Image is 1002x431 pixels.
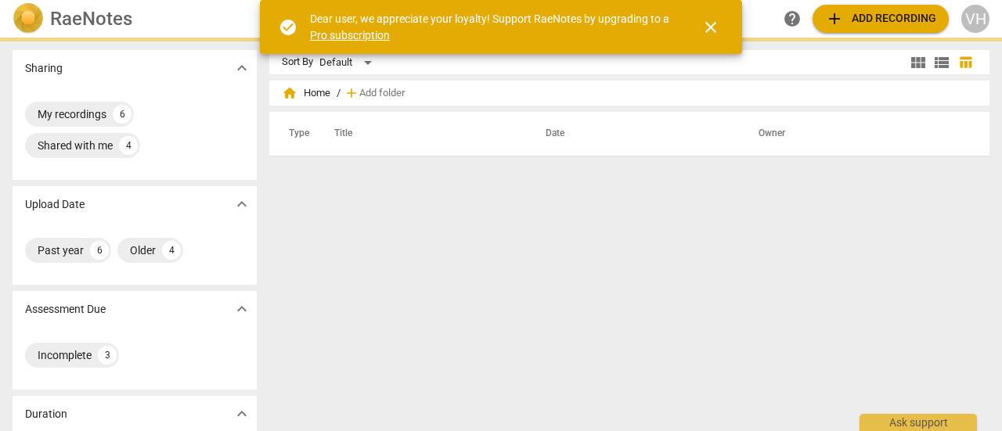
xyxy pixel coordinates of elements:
div: Shared with me [38,138,113,153]
span: home [282,85,297,101]
span: help [783,9,802,28]
button: Show more [230,192,254,216]
th: Date [527,112,740,156]
span: check_circle [279,18,297,37]
button: Upload [813,5,949,33]
span: Home [282,85,330,101]
p: Upload Date [25,196,85,213]
div: Default [319,50,377,75]
button: Table view [953,51,977,74]
div: 6 [113,105,132,124]
span: Add folder [359,88,405,99]
div: Ask support [860,414,977,431]
button: Show more [230,56,254,80]
span: add [344,85,359,101]
div: My recordings [38,106,106,122]
div: Dear user, we appreciate your loyalty! Support RaeNotes by upgrading to a [310,11,673,43]
span: view_list [932,53,951,72]
a: Pro subscription [310,29,390,41]
div: Sort By [282,56,313,68]
span: / [337,88,341,99]
span: expand_more [232,195,251,214]
button: Tile view [906,51,930,74]
button: VH [961,5,989,33]
div: Older [130,242,156,258]
span: expand_more [232,59,251,77]
button: Close [692,9,730,46]
th: Title [315,112,527,156]
a: LogoRaeNotes [13,3,254,34]
span: expand_more [232,404,251,423]
div: 4 [162,241,181,260]
th: Owner [740,112,973,156]
div: 3 [98,346,117,365]
span: Add recording [825,9,936,28]
span: view_module [909,53,928,72]
div: Incomplete [38,347,92,363]
button: Show more [230,297,254,321]
th: Type [276,112,315,156]
p: Sharing [25,60,63,77]
div: 4 [119,136,138,155]
span: add [825,9,844,28]
span: expand_more [232,300,251,318]
span: close [701,18,720,37]
a: Help [778,5,806,33]
p: Assessment Due [25,301,106,318]
div: Past year [38,242,84,258]
div: 6 [90,241,109,260]
span: table_chart [958,55,973,70]
button: List view [930,51,953,74]
h2: RaeNotes [50,8,132,30]
p: Duration [25,406,67,422]
button: Show more [230,402,254,426]
img: Logo [13,3,44,34]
